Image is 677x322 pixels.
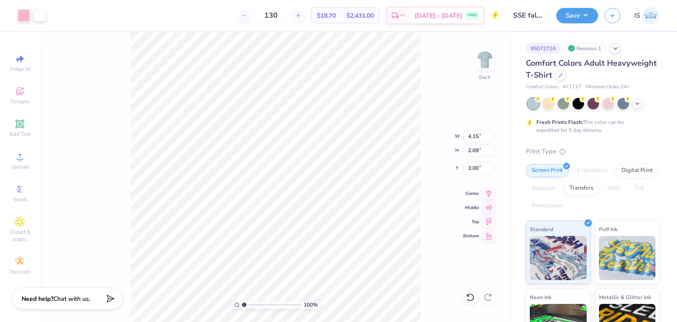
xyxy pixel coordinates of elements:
[4,228,35,243] span: Clipart & logos
[530,292,551,302] span: Neon Ink
[476,51,494,69] img: Back
[616,164,658,177] div: Digital Print
[536,119,583,126] strong: Fresh Prints Flash:
[526,182,561,195] div: Applique
[629,182,650,195] div: Foil
[602,182,626,195] div: Vinyl
[642,7,659,24] img: Ishita Singh
[479,73,491,81] div: Back
[463,191,479,197] span: Center
[526,164,569,177] div: Screen Print
[53,295,90,303] span: Chat with us.
[304,301,318,309] span: 100 %
[415,11,462,20] span: [DATE] - [DATE]
[10,98,30,105] span: Designs
[556,8,598,23] button: Save
[563,83,581,91] span: # C1717
[11,163,29,170] span: Upload
[468,12,477,19] span: FREE
[9,268,30,275] span: Decorate
[9,131,30,138] span: Add Text
[10,65,30,72] span: Image AI
[530,225,553,234] span: Standard
[526,199,569,213] div: Rhinestones
[463,233,479,239] span: Bottom
[536,118,645,134] div: This color can be expedited for 5 day delivery.
[586,83,630,91] span: Minimum Order: 24 +
[317,11,336,20] span: $18.70
[22,295,53,303] strong: Need help?
[526,58,657,80] span: Comfort Colors Adult Heavyweight T-Shirt
[506,7,550,24] input: Untitled Design
[599,236,656,280] img: Puff Ink
[463,205,479,211] span: Middle
[571,164,613,177] div: Embroidery
[463,219,479,225] span: Top
[13,196,27,203] span: Greek
[565,43,606,54] div: Revision 1
[599,225,617,234] span: Puff Ink
[634,7,659,24] a: IS
[526,146,659,157] div: Print Type
[526,43,561,54] div: # 507272A
[254,7,288,23] input: – –
[564,182,599,195] div: Transfers
[599,292,651,302] span: Metallic & Glitter Ink
[530,236,587,280] img: Standard
[346,11,374,20] span: $2,431.00
[526,83,558,91] span: Comfort Colors
[634,11,640,21] span: IS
